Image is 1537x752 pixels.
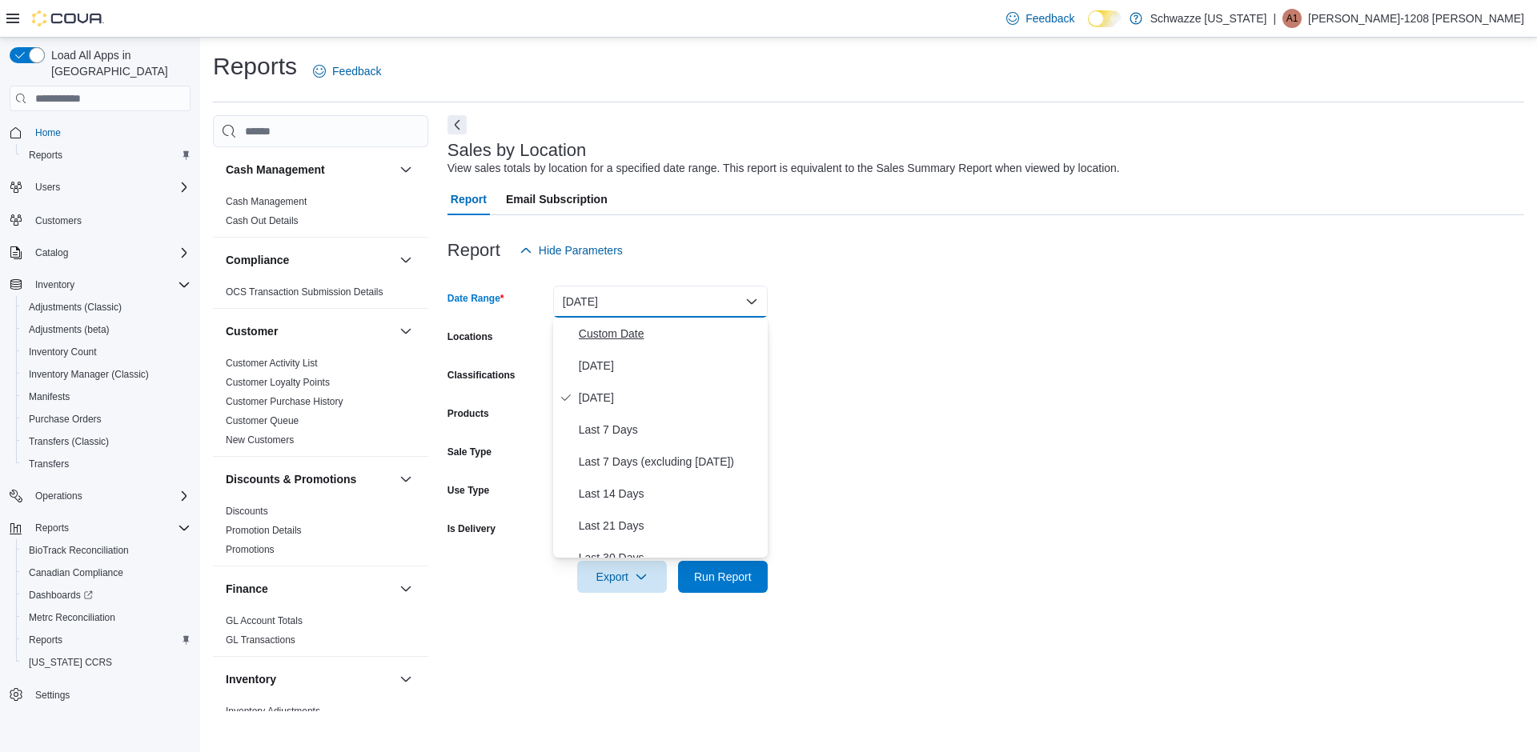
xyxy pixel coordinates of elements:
[447,141,587,160] h3: Sales by Location
[226,214,299,227] span: Cash Out Details
[447,330,493,343] label: Locations
[35,689,70,702] span: Settings
[3,242,197,264] button: Catalog
[226,395,343,408] span: Customer Purchase History
[29,346,97,358] span: Inventory Count
[16,408,197,430] button: Purchase Orders
[16,296,197,318] button: Adjustments (Classic)
[22,586,191,605] span: Dashboards
[32,10,104,26] img: Cova
[1273,9,1276,28] p: |
[213,611,428,656] div: Finance
[226,162,325,178] h3: Cash Management
[226,252,393,268] button: Compliance
[22,608,122,627] a: Metrc Reconciliation
[226,252,289,268] h3: Compliance
[29,435,109,448] span: Transfers (Classic)
[29,275,81,294] button: Inventory
[226,396,343,407] a: Customer Purchase History
[3,121,197,144] button: Home
[35,246,68,259] span: Catalog
[396,250,415,270] button: Compliance
[1000,2,1081,34] a: Feedback
[447,407,489,420] label: Products
[226,323,393,339] button: Customer
[226,471,356,487] h3: Discounts & Promotions
[332,63,381,79] span: Feedback
[226,195,307,208] span: Cash Management
[16,363,197,386] button: Inventory Manager (Classic)
[579,420,761,439] span: Last 7 Days
[226,544,275,555] a: Promotions
[16,539,197,562] button: BioTrack Reconciliation
[226,634,295,646] a: GL Transactions
[29,368,149,381] span: Inventory Manager (Classic)
[226,525,302,536] a: Promotion Details
[16,453,197,475] button: Transfers
[29,323,110,336] span: Adjustments (beta)
[22,586,99,605] a: Dashboards
[29,275,191,294] span: Inventory
[447,115,467,134] button: Next
[226,505,268,518] span: Discounts
[1286,9,1298,28] span: A1
[29,243,74,262] button: Catalog
[447,446,492,458] label: Sale Type
[29,458,69,470] span: Transfers
[226,506,268,517] a: Discounts
[22,454,75,474] a: Transfers
[22,320,116,339] a: Adjustments (beta)
[22,630,191,650] span: Reports
[396,160,415,179] button: Cash Management
[226,358,318,369] a: Customer Activity List
[3,208,197,231] button: Customers
[3,683,197,706] button: Settings
[22,563,191,582] span: Canadian Compliance
[16,430,197,453] button: Transfers (Classic)
[226,415,299,426] a: Customer Queue
[213,354,428,456] div: Customer
[29,566,123,579] span: Canadian Compliance
[16,386,197,408] button: Manifests
[22,146,191,165] span: Reports
[579,484,761,503] span: Last 14 Days
[10,114,191,748] nav: Complex example
[226,671,393,687] button: Inventory
[22,146,69,165] a: Reports
[3,517,197,539] button: Reports
[22,410,191,429] span: Purchase Orders
[396,670,415,689] button: Inventory
[35,278,74,291] span: Inventory
[22,541,135,560] a: BioTrack Reconciliation
[226,434,294,446] a: New Customers
[16,562,197,584] button: Canadian Compliance
[35,214,82,227] span: Customers
[22,454,191,474] span: Transfers
[3,274,197,296] button: Inventory
[22,432,191,451] span: Transfers (Classic)
[226,162,393,178] button: Cash Management
[396,470,415,489] button: Discounts & Promotions
[29,123,67,142] a: Home
[1025,10,1074,26] span: Feedback
[447,484,489,497] label: Use Type
[22,298,128,317] a: Adjustments (Classic)
[16,629,197,651] button: Reports
[226,543,275,556] span: Promotions
[226,471,393,487] button: Discounts & Promotions
[29,122,191,142] span: Home
[22,608,191,627] span: Metrc Reconciliation
[396,322,415,341] button: Customer
[29,518,75,538] button: Reports
[22,342,191,362] span: Inventory Count
[29,686,76,705] a: Settings
[29,656,112,669] span: [US_STATE] CCRS
[226,706,320,717] a: Inventory Adjustments
[513,234,629,266] button: Hide Parameters
[16,144,197,166] button: Reports
[579,388,761,407] span: [DATE]
[16,318,197,341] button: Adjustments (beta)
[447,292,504,305] label: Date Range
[226,377,330,388] a: Customer Loyalty Points
[396,579,415,598] button: Finance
